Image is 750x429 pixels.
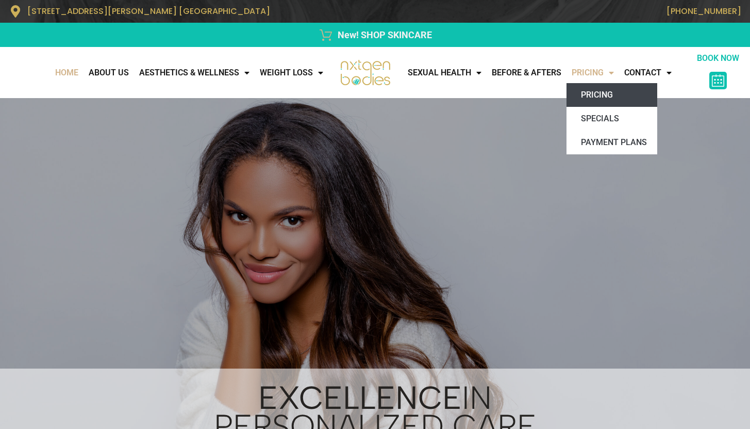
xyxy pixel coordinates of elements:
a: New! SHOP SKINCARE [9,28,741,42]
a: Before & Afters [487,62,566,83]
a: About Us [84,62,134,83]
ul: Pricing [566,83,657,154]
span: New! SHOP SKINCARE [335,28,432,42]
span: [STREET_ADDRESS][PERSON_NAME] [GEOGRAPHIC_DATA] [27,5,270,17]
nav: Menu [5,62,328,83]
p: [PHONE_NUMBER] [380,6,741,16]
p: BOOK NOW [696,52,740,65]
a: CONTACT [619,62,677,83]
a: Payment Plans [566,131,657,154]
a: Specials [566,107,657,131]
a: WEIGHT LOSS [255,62,328,83]
a: Pricing [566,83,657,107]
a: Pricing [566,62,619,83]
a: Home [50,62,84,83]
a: Sexual Health [403,62,487,83]
b: Excellence [258,378,462,417]
nav: Menu [403,62,696,83]
a: AESTHETICS & WELLNESS [134,62,255,83]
